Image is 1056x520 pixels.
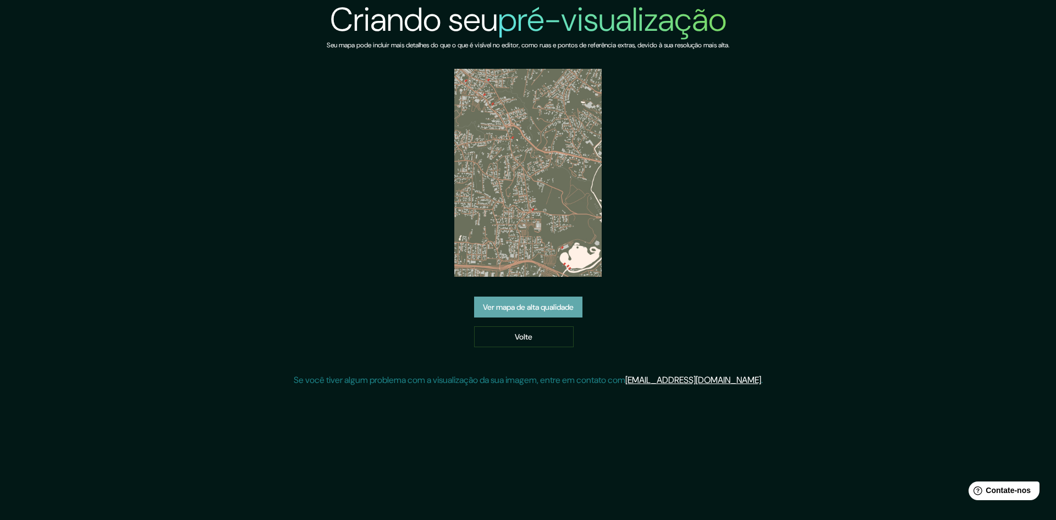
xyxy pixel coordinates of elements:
[761,374,763,386] font: .
[294,374,625,386] font: Se você tiver algum problema com a visualização da sua imagem, entre em contato com
[474,297,582,318] a: Ver mapa de alta qualidade
[958,477,1044,508] iframe: Iniciador de widget de ajuda
[625,374,761,386] a: [EMAIL_ADDRESS][DOMAIN_NAME]
[515,332,532,342] font: Volte
[454,69,602,277] img: visualização do mapa criado
[474,326,574,347] a: Volte
[327,41,729,50] font: Seu mapa pode incluir mais detalhes do que o que é visível no editor, como ruas e pontos de refer...
[483,302,574,312] font: Ver mapa de alta qualidade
